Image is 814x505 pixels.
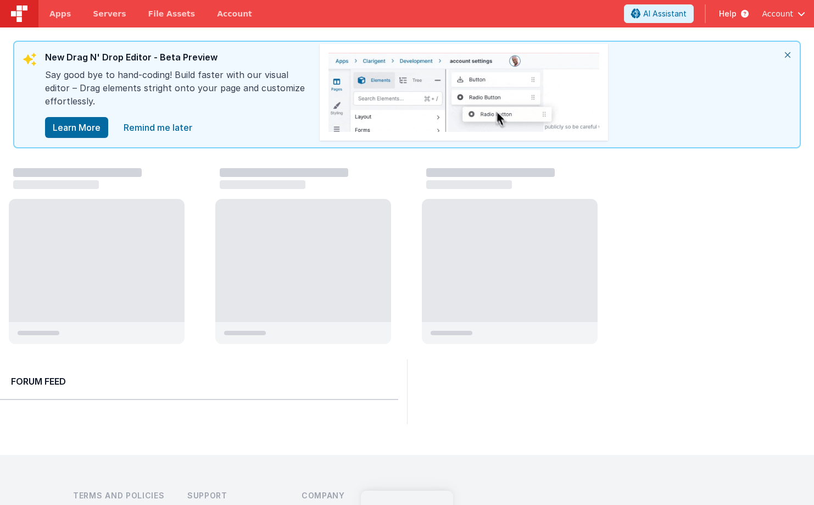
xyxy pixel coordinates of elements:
span: Help [719,8,737,19]
span: AI Assistant [643,8,687,19]
a: close [117,116,199,138]
h3: Support [187,490,284,501]
span: Account [762,8,793,19]
span: Servers [93,8,126,19]
span: Apps [49,8,71,19]
span: File Assets [148,8,196,19]
h2: Forum Feed [11,375,387,388]
button: AI Assistant [624,4,694,23]
div: New Drag N' Drop Editor - Beta Preview [45,51,309,68]
h3: Company [302,490,398,501]
button: Learn More [45,117,108,138]
div: Say good bye to hand-coding! Build faster with our visual editor – Drag elements stright onto you... [45,68,309,116]
button: Account [762,8,805,19]
i: close [776,42,800,68]
h3: Terms and Policies [73,490,170,501]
